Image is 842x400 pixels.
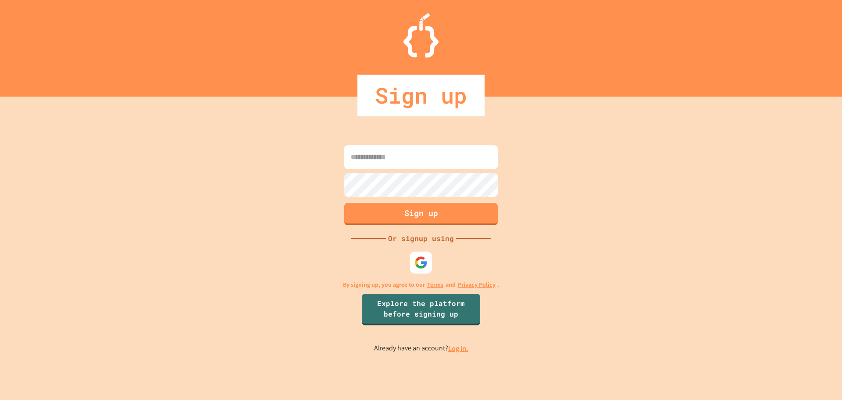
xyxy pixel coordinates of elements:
[344,203,498,225] button: Sign up
[427,280,443,289] a: Terms
[448,344,468,353] a: Log in.
[357,75,485,116] div: Sign up
[414,256,428,269] img: google-icon.svg
[343,280,499,289] p: By signing up, you agree to our and .
[374,343,468,354] p: Already have an account?
[362,294,480,325] a: Explore the platform before signing up
[403,13,439,58] img: Logo.svg
[386,233,456,244] div: Or signup using
[458,280,496,289] a: Privacy Policy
